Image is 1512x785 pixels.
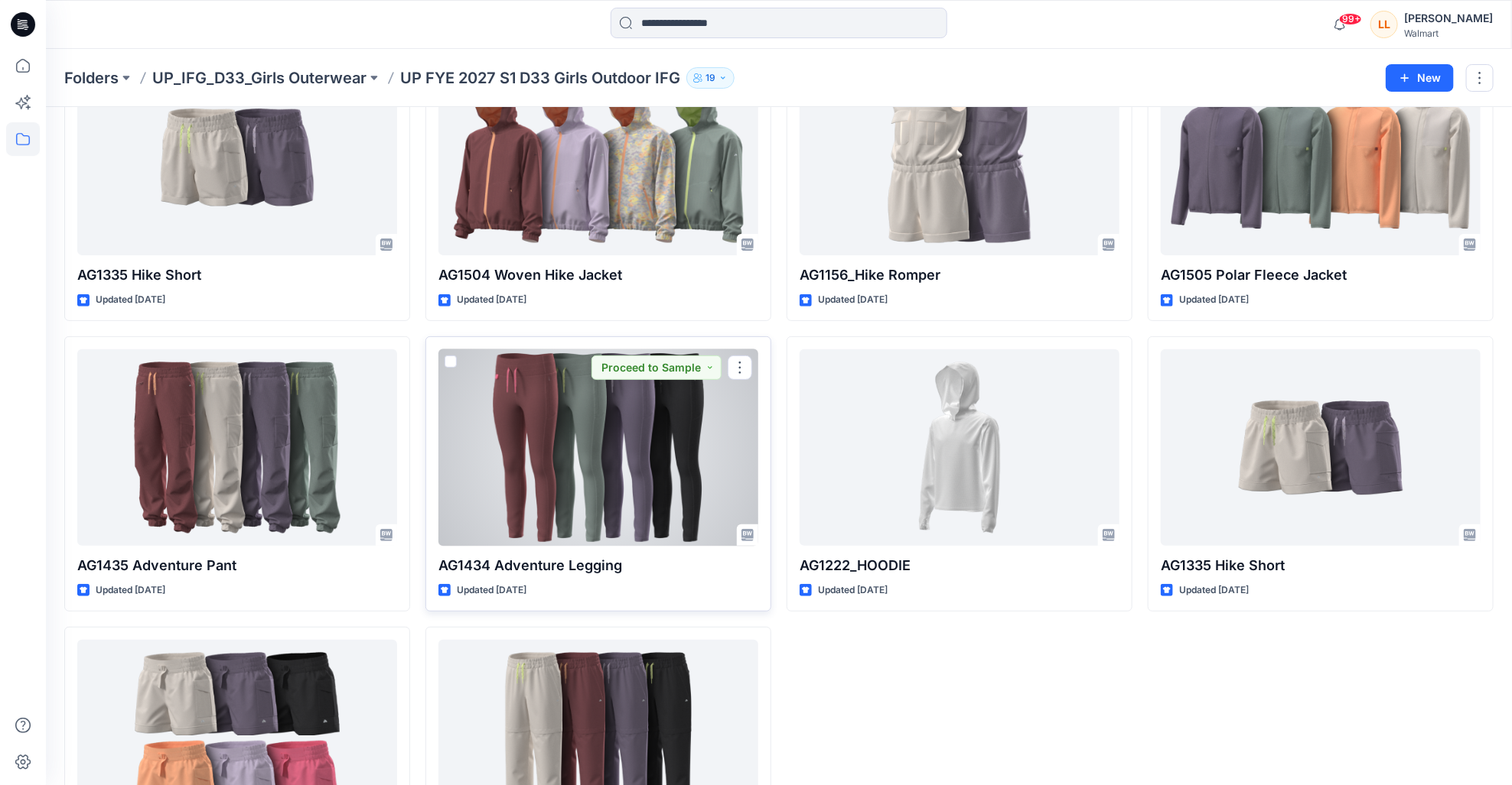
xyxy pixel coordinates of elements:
[77,555,397,576] p: AG1435 Adventure Pant
[1161,349,1481,546] a: AG1335 Hike Short
[1179,582,1249,598] p: Updated [DATE]
[77,349,397,546] a: AG1435 Adventure Pant
[438,555,758,576] p: AG1434 Adventure Legging
[1370,11,1398,38] div: LL
[1404,9,1493,28] div: [PERSON_NAME]
[96,582,165,598] p: Updated [DATE]
[705,70,715,86] p: 19
[800,555,1119,576] p: AG1222_HOODIE
[1386,64,1454,92] button: New
[800,349,1119,546] a: AG1222_HOODIE
[438,349,758,546] a: AG1434 Adventure Legging
[1339,13,1362,25] span: 99+
[1161,264,1481,286] p: AG1505 Polar Fleece Jacket
[438,264,758,286] p: AG1504 Woven Hike Jacket
[96,292,165,308] p: Updated [DATE]
[400,67,680,89] p: UP FYE 2027 S1 D33 Girls Outdoor IFG
[457,582,526,598] p: Updated [DATE]
[1404,28,1493,39] div: Walmart
[1161,59,1481,255] a: AG1505 Polar Fleece Jacket
[152,67,367,89] a: UP_IFG_D33_Girls Outerwear
[438,59,758,255] a: AG1504 Woven Hike Jacket
[818,582,888,598] p: Updated [DATE]
[77,264,397,286] p: AG1335 Hike Short
[64,67,119,89] a: Folders
[800,264,1119,286] p: AG1156_Hike Romper
[818,292,888,308] p: Updated [DATE]
[800,59,1119,255] a: AG1156_Hike Romper
[1161,555,1481,576] p: AG1335 Hike Short
[1179,292,1249,308] p: Updated [DATE]
[686,67,735,89] button: 19
[77,59,397,255] a: AG1335 Hike Short
[457,292,526,308] p: Updated [DATE]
